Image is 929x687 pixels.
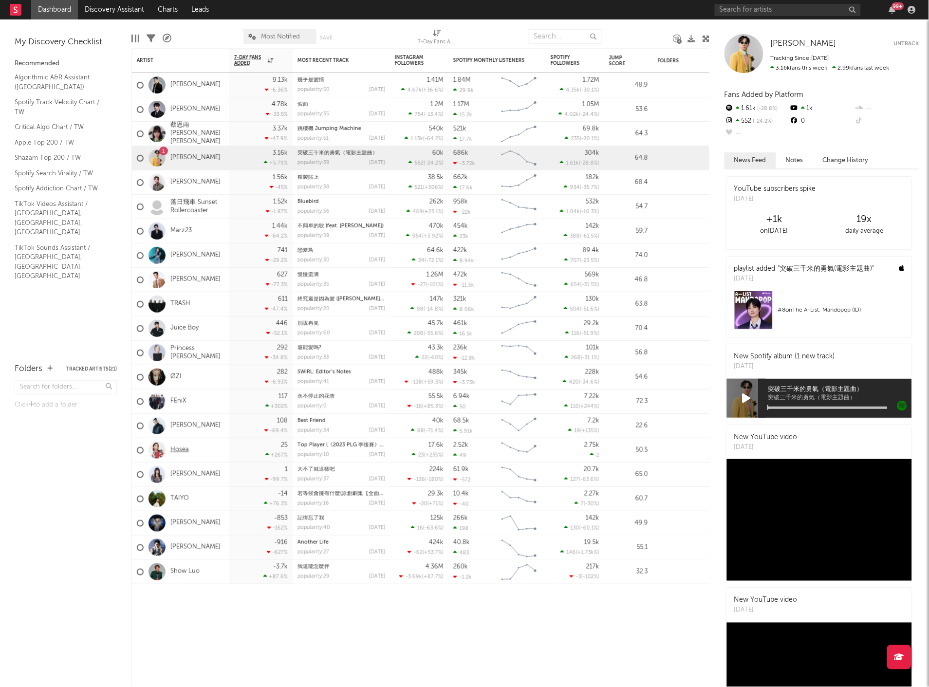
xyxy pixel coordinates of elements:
[273,126,288,132] div: 3.37k
[572,331,580,336] span: 116
[581,209,598,215] span: -10.3 %
[297,77,324,83] a: 幾乎是愛情
[453,223,468,229] div: 454k
[147,24,155,53] div: Filters
[369,111,385,117] div: [DATE]
[270,184,288,190] div: -45 %
[425,161,442,166] span: -24.2 %
[369,258,385,263] div: [DATE]
[417,307,424,312] span: 98
[273,77,288,83] div: 9.13k
[297,126,385,131] div: 跳樓機 Jumping Machine
[266,330,288,336] div: -52.1 %
[278,247,288,254] div: 741
[571,258,580,263] span: 707
[429,126,444,132] div: 540k
[453,160,475,167] div: -3.72k
[566,161,579,166] span: 1.61k
[297,77,385,83] div: 幾乎是愛情
[453,282,474,288] div: -11.5k
[425,331,442,336] span: -55.6 %
[297,345,321,351] a: 還能愛嗎?
[170,276,221,284] a: [PERSON_NAME]
[453,320,467,327] div: 461k
[163,24,171,53] div: A&R Pipeline
[570,234,580,239] span: 388
[571,282,580,288] span: 654
[564,184,599,190] div: ( )
[15,72,107,92] a: Algorithmic A&R Assistant ([GEOGRAPHIC_DATA])
[430,296,444,302] div: 147k
[297,297,385,302] div: 終究還是因為愛 (李浩瑋, PIZZALI, G5SH REMIX) [Live]
[297,331,330,336] div: popularity: 60
[560,87,599,93] div: ( )
[170,324,199,333] a: Juice Boy
[425,209,442,215] span: +23.1 %
[583,77,599,83] div: 1.72M
[581,185,598,190] span: -35.7 %
[609,201,648,213] div: 54.7
[413,209,423,215] span: 469
[273,174,288,181] div: 1.56k
[565,330,599,336] div: ( )
[453,150,468,156] div: 686k
[15,399,117,411] div: Click to add a folder.
[415,185,423,190] span: 521
[297,185,330,190] div: popularity: 38
[297,150,378,156] a: 突破三千米的勇氣（電影主題曲）
[369,282,385,287] div: [DATE]
[734,264,874,274] div: playlist added
[401,87,444,93] div: ( )
[424,234,442,239] span: +3.92 %
[734,194,816,204] div: [DATE]
[581,331,598,336] span: -51.9 %
[15,122,107,132] a: Critical Algo Chart / TW
[453,306,474,313] div: 8.06k
[560,160,599,166] div: ( )
[369,233,385,239] div: [DATE]
[497,122,541,146] svg: Chart title
[428,174,444,181] div: 38.5k
[551,55,585,66] div: Spotify Followers
[497,219,541,243] svg: Chart title
[15,137,107,148] a: Apple Top 200 / TW
[453,77,471,83] div: 1.84M
[453,101,469,108] div: 1.17M
[423,88,442,93] span: +36.6 %
[609,298,648,310] div: 63.8
[453,233,468,240] div: 23k
[426,112,442,117] span: -13.4 %
[297,209,330,214] div: popularity: 56
[581,234,598,239] span: -61.5 %
[418,258,425,263] span: 34
[170,543,221,552] a: [PERSON_NAME]
[297,175,319,180] a: 複製貼上
[408,88,422,93] span: 4.67k
[581,258,598,263] span: -23.5 %
[297,345,385,351] div: 還能愛嗎?
[369,306,385,312] div: [DATE]
[15,37,117,48] div: My Discovery Checklist
[609,152,648,164] div: 64.8
[411,136,423,142] span: 1.13k
[892,2,904,10] div: 99 +
[725,102,789,115] div: 1.61k
[566,209,580,215] span: 1.04k
[297,394,335,399] a: 永不停止的花香
[395,55,429,66] div: Instagram Followers
[729,225,819,237] div: on [DATE]
[453,296,466,302] div: 321k
[15,168,107,179] a: Spotify Search Virality / TW
[725,152,776,168] button: News Feed
[609,323,648,334] div: 70.4
[609,55,633,67] div: Jump Score
[580,161,598,166] span: -28.8 %
[497,341,541,365] svg: Chart title
[131,24,139,53] div: Edit Columns
[297,443,434,448] a: Top Player (《2023 PLG 季後賽》主題曲) [feat. PIZZALI]
[276,320,288,327] div: 446
[453,331,472,337] div: 16.1k
[418,24,457,53] div: 7-Day Fans Added (7-Day Fans Added)
[369,160,385,166] div: [DATE]
[266,208,288,215] div: -1.87 %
